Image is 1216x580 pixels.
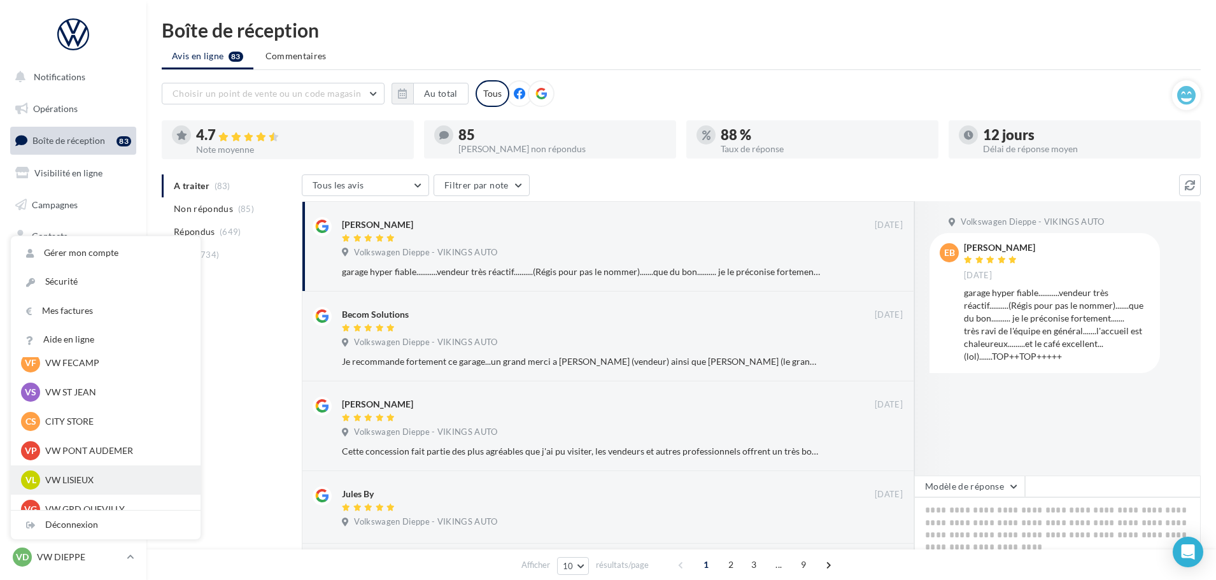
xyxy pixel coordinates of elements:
span: [DATE] [875,220,903,231]
a: Calendrier [8,286,139,313]
div: 88 % [721,128,928,142]
div: [PERSON_NAME] [342,398,413,411]
span: [DATE] [875,309,903,321]
span: VL [25,474,36,486]
span: 9 [793,555,814,575]
span: Notifications [34,71,85,82]
span: (85) [238,204,254,214]
p: VW ST JEAN [45,386,185,399]
div: Note moyenne [196,145,404,154]
button: Notifications [8,64,134,90]
span: Volkswagen Dieppe - VIKINGS AUTO [354,516,497,528]
span: VD [16,551,29,563]
button: Modèle de réponse [914,476,1025,497]
span: VG [24,503,37,516]
span: EB [944,246,955,259]
p: VW DIEPPE [37,551,122,563]
span: Volkswagen Dieppe - VIKINGS AUTO [354,247,497,258]
button: 10 [557,557,590,575]
div: 85 [458,128,666,142]
span: VP [25,444,37,457]
span: Visibilité en ligne [34,167,103,178]
a: Gérer mon compte [11,239,201,267]
div: Cette concession fait partie des plus agréables que j'ai pu visiter, les vendeurs et autres profe... [342,445,820,458]
div: Déconnexion [11,511,201,539]
span: (734) [198,250,220,260]
a: Sécurité [11,267,201,296]
div: Je recommande fortement ce garage...un grand merci a [PERSON_NAME] (vendeur) ainsi que [PERSON_NA... [342,355,820,368]
p: CITY STORE [45,415,185,428]
span: Répondus [174,225,215,238]
a: Visibilité en ligne [8,160,139,187]
div: garage hyper fiable...........vendeur très réactif..........(Régis pour pas le nommer).......que ... [342,265,820,278]
span: 3 [744,555,764,575]
div: [PERSON_NAME] [964,243,1035,252]
span: Campagnes [32,199,78,209]
a: Mes factures [11,297,201,325]
button: Au total [413,83,469,104]
button: Filtrer par note [434,174,530,196]
a: Campagnes [8,192,139,218]
button: Au total [392,83,469,104]
span: Non répondus [174,202,233,215]
span: Choisir un point de vente ou un code magasin [173,88,361,99]
a: Médiathèque [8,255,139,281]
p: VW GRD QUEVILLY [45,503,185,516]
span: Volkswagen Dieppe - VIKINGS AUTO [354,337,497,348]
div: [PERSON_NAME] [342,218,413,231]
span: Contacts [32,230,67,241]
div: 12 jours [983,128,1191,142]
a: VD VW DIEPPE [10,545,136,569]
div: Open Intercom Messenger [1173,537,1203,567]
span: 2 [721,555,741,575]
a: Contacts [8,223,139,250]
a: Aide en ligne [11,325,201,354]
span: (649) [220,227,241,237]
span: CS [25,415,36,428]
div: Délai de réponse moyen [983,145,1191,153]
span: Afficher [521,559,550,571]
span: [DATE] [875,489,903,500]
span: Tous les avis [313,180,364,190]
div: 83 [117,136,131,146]
div: Boîte de réception [162,20,1201,39]
span: VF [25,357,36,369]
a: Campagnes DataOnDemand [8,360,139,398]
span: Volkswagen Dieppe - VIKINGS AUTO [961,216,1104,228]
div: Tous [476,80,509,107]
p: VW LISIEUX [45,474,185,486]
span: Volkswagen Dieppe - VIKINGS AUTO [354,427,497,438]
span: résultats/page [596,559,649,571]
a: PLV et print personnalisable [8,318,139,355]
span: Opérations [33,103,78,114]
span: VS [25,386,36,399]
span: 10 [563,561,574,571]
span: [DATE] [964,270,992,281]
span: Commentaires [265,50,327,62]
button: Choisir un point de vente ou un code magasin [162,83,385,104]
div: 4.7 [196,128,404,143]
span: ... [768,555,789,575]
a: Opérations [8,95,139,122]
span: [DATE] [875,399,903,411]
div: Becom Solutions [342,308,409,321]
div: Taux de réponse [721,145,928,153]
p: VW FECAMP [45,357,185,369]
span: 1 [696,555,716,575]
div: garage hyper fiable...........vendeur très réactif..........(Régis pour pas le nommer).......que ... [964,286,1150,363]
button: Tous les avis [302,174,429,196]
a: Boîte de réception83 [8,127,139,154]
div: [PERSON_NAME] non répondus [458,145,666,153]
span: Boîte de réception [32,135,105,146]
div: Jules By [342,488,374,500]
p: VW PONT AUDEMER [45,444,185,457]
